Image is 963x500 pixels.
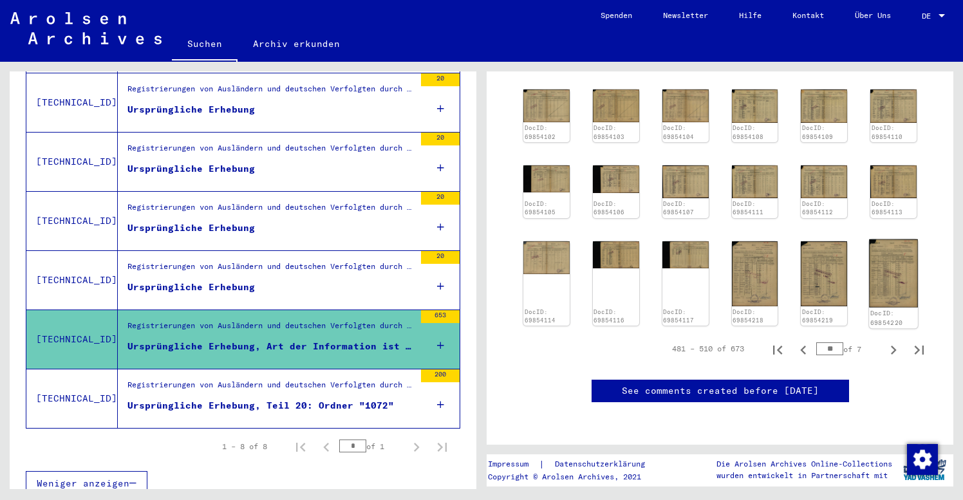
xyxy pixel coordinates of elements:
div: Ursprüngliche Erhebung [127,281,255,294]
div: 481 – 510 of 673 [672,343,744,355]
div: Ursprüngliche Erhebung, Teil 20: Ordner "1072" [127,399,394,412]
button: Next page [881,336,906,362]
a: DocID: 69854116 [594,308,624,324]
span: Weniger anzeigen [37,477,129,489]
a: DocID: 69854218 [733,308,763,324]
button: Last page [906,336,932,362]
div: Ursprüngliche Erhebung [127,103,255,116]
img: Zustimmung ändern [907,444,938,475]
a: Impressum [488,458,539,471]
button: Previous page [313,434,339,459]
img: 001.jpg [662,165,709,198]
td: [TECHNICAL_ID] [26,369,118,428]
a: DocID: 69854104 [663,124,694,140]
div: | [488,458,660,471]
img: yv_logo.png [901,454,949,486]
div: Ursprüngliche Erhebung, Art der Information ist nicht erfasst [127,340,415,353]
div: of 1 [339,440,404,452]
div: 200 [421,369,460,382]
div: 20 [421,133,460,145]
img: 001.jpg [662,241,709,269]
a: See comments created before [DATE] [622,384,819,398]
div: 653 [421,310,460,323]
a: Suchen [172,28,238,62]
a: DocID: 69854106 [594,200,624,216]
td: [TECHNICAL_ID] [26,250,118,310]
img: 001.jpg [732,89,778,122]
img: 001.jpg [870,165,917,198]
td: [TECHNICAL_ID] [26,73,118,132]
button: Weniger anzeigen [26,471,147,495]
div: Registrierungen von Ausländern und deutschen Verfolgten durch öffentliche Einrichtungen, Versiche... [127,379,415,397]
a: DocID: 69854107 [663,200,694,216]
img: 001.jpg [801,241,847,307]
p: Copyright © Arolsen Archives, 2021 [488,471,660,483]
a: DocID: 69854102 [525,124,556,140]
div: Registrierungen von Ausländern und deutschen Verfolgten durch öffentliche Einrichtungen, Versiche... [127,201,415,219]
img: 001.jpg [593,241,639,269]
a: DocID: 69854219 [802,308,833,324]
a: DocID: 69854117 [663,308,694,324]
a: DocID: 69854111 [733,200,763,216]
img: 001.jpg [801,165,847,198]
a: DocID: 69854105 [525,200,556,216]
a: DocID: 69854108 [733,124,763,140]
a: DocID: 69854112 [802,200,833,216]
a: DocID: 69854220 [870,310,902,326]
a: DocID: 69854109 [802,124,833,140]
a: DocID: 69854110 [872,124,902,140]
img: 001.jpg [593,165,639,193]
div: 20 [421,73,460,86]
td: [TECHNICAL_ID] [26,191,118,250]
img: 001.jpg [732,241,778,306]
a: DocID: 69854114 [525,308,556,324]
span: DE [922,12,936,21]
button: First page [765,336,790,362]
a: Datenschutzerklärung [545,458,660,471]
img: 001.jpg [732,165,778,198]
div: of 7 [816,343,881,355]
div: Registrierungen von Ausländern und deutschen Verfolgten durch öffentliche Einrichtungen, Versiche... [127,261,415,279]
img: 001.jpg [662,89,709,122]
img: 001.jpg [870,89,917,122]
a: Archiv erkunden [238,28,355,59]
img: 001.jpg [869,239,917,307]
div: Ursprüngliche Erhebung [127,162,255,176]
button: Previous page [790,336,816,362]
div: 20 [421,251,460,264]
button: Next page [404,434,429,459]
div: Registrierungen von Ausländern und deutschen Verfolgten durch öffentliche Einrichtungen, Versiche... [127,320,415,338]
td: [TECHNICAL_ID] [26,132,118,191]
div: 1 – 8 of 8 [222,441,267,452]
div: Registrierungen von Ausländern und deutschen Verfolgten durch öffentliche Einrichtungen, Versiche... [127,83,415,101]
img: 001.jpg [593,89,639,122]
img: Arolsen_neg.svg [10,12,162,44]
img: 001.jpg [523,89,570,122]
a: DocID: 69854103 [594,124,624,140]
p: wurden entwickelt in Partnerschaft mit [716,470,892,481]
button: Last page [429,434,455,459]
a: DocID: 69854113 [872,200,902,216]
img: 001.jpg [801,89,847,122]
p: Die Arolsen Archives Online-Collections [716,458,892,470]
img: 001.jpg [523,165,570,192]
td: [TECHNICAL_ID] [26,310,118,369]
img: 001.jpg [523,241,570,274]
button: First page [288,434,313,459]
div: 20 [421,192,460,205]
div: Ursprüngliche Erhebung [127,221,255,235]
div: Registrierungen von Ausländern und deutschen Verfolgten durch öffentliche Einrichtungen, Versiche... [127,142,415,160]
